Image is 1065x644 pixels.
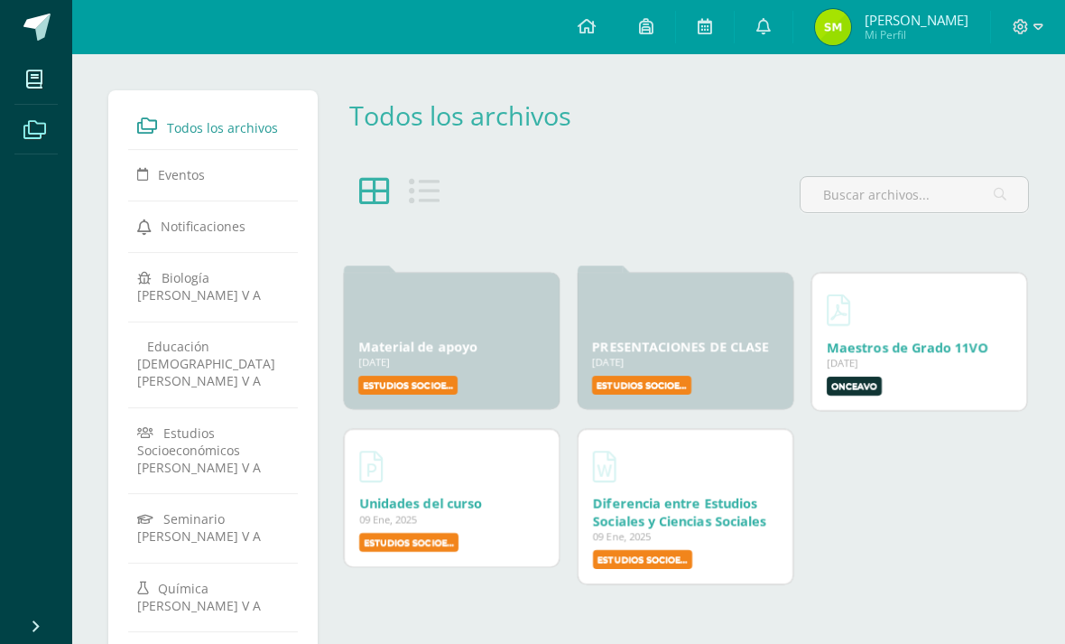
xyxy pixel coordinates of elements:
div: [DATE] [827,356,1012,369]
label: Onceavo [827,377,882,396]
span: Seminario [PERSON_NAME] V A [137,510,261,545]
img: 08ffd7a281e218a47056843f4a90a7e2.png [815,9,851,45]
div: Descargar Maestros de Grado 11VO.pdf [827,339,1012,356]
span: Todos los archivos [167,119,278,136]
a: Química [PERSON_NAME] V A [137,572,289,621]
a: Descargar Unidades del curso.pptx [359,444,383,488]
div: 09 Ene, 2025 [359,512,544,526]
a: Eventos [137,158,289,191]
a: PRESENTACIONES DE CLASE [592,338,769,355]
span: Educación [DEMOGRAPHIC_DATA][PERSON_NAME] V A [137,338,275,389]
div: [DATE] [592,355,779,369]
a: Material de apoyo [358,338,477,355]
input: Buscar archivos... [801,177,1028,212]
a: Todos los archivos [137,109,289,142]
span: Química [PERSON_NAME] V A [137,579,261,613]
a: Unidades del curso [359,495,482,512]
span: Mi Perfil [865,27,968,42]
label: Estudios Socioeconómicos Bach V A [359,533,458,552]
div: Todos los archivos [349,98,598,133]
span: Biología [PERSON_NAME] V A [137,269,261,303]
a: Descargar Diferencia entre Estudios Sociales y Ciencias Sociales.docx [593,444,616,488]
a: Descargar Maestros de Grado 11VO.pdf [827,288,850,331]
a: Educación [DEMOGRAPHIC_DATA][PERSON_NAME] V A [137,331,289,397]
a: Maestros de Grado 11VO [827,339,987,356]
a: Todos los archivos [349,98,571,133]
span: Eventos [158,166,205,183]
label: Estudios Socioeconómicos Bach V A [593,550,692,569]
span: [PERSON_NAME] [865,11,968,29]
a: Biología [PERSON_NAME] V A [137,261,289,311]
a: Notificaciones [137,210,289,242]
div: [DATE] [358,355,545,369]
a: Diferencia entre Estudios Sociales y Ciencias Sociales [593,495,766,529]
span: Estudios Socioeconómicos [PERSON_NAME] V A [137,424,261,475]
div: Descargar Unidades del curso.pptx [359,495,544,512]
a: Seminario [PERSON_NAME] V A [137,502,289,552]
div: Descargar Diferencia entre Estudios Sociales y Ciencias Sociales.docx [593,495,778,529]
label: Estudios Socioeconómicos Bach V A [358,376,458,395]
div: 09 Ene, 2025 [593,529,778,543]
a: Estudios Socioeconómicos [PERSON_NAME] V A [137,416,289,483]
span: Notificaciones [161,218,245,235]
label: Estudios Socioeconómicos Bach V A [592,376,691,395]
div: Material de apoyo [358,338,545,355]
div: PRESENTACIONES DE CLASE [592,338,779,355]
